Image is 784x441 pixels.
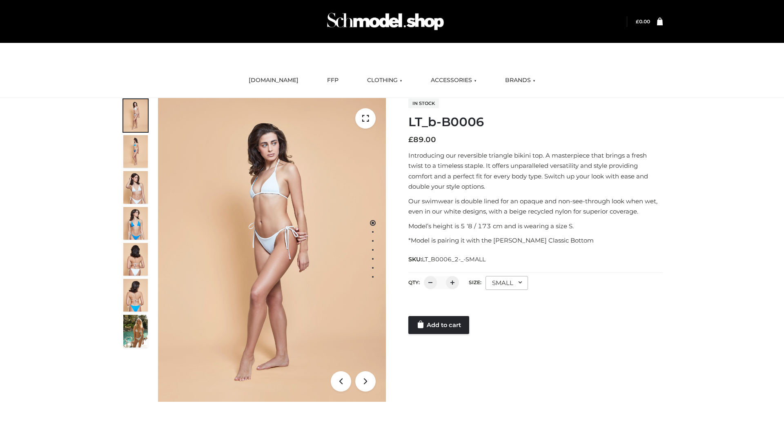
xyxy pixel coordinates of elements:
[408,254,486,264] span: SKU:
[636,18,650,24] bdi: 0.00
[123,207,148,240] img: ArielClassicBikiniTop_CloudNine_AzureSky_OW114ECO_4-scaled.jpg
[123,243,148,276] img: ArielClassicBikiniTop_CloudNine_AzureSky_OW114ECO_7-scaled.jpg
[499,71,541,89] a: BRANDS
[123,135,148,168] img: ArielClassicBikiniTop_CloudNine_AzureSky_OW114ECO_2-scaled.jpg
[636,18,639,24] span: £
[123,279,148,312] img: ArielClassicBikiniTop_CloudNine_AzureSky_OW114ECO_8-scaled.jpg
[243,71,305,89] a: [DOMAIN_NAME]
[123,171,148,204] img: ArielClassicBikiniTop_CloudNine_AzureSky_OW114ECO_3-scaled.jpg
[408,196,663,217] p: Our swimwear is double lined for an opaque and non-see-through look when wet, even in our white d...
[422,256,486,263] span: LT_B0006_2-_-SMALL
[123,315,148,347] img: Arieltop_CloudNine_AzureSky2.jpg
[408,135,436,144] bdi: 89.00
[469,279,481,285] label: Size:
[636,18,650,24] a: £0.00
[425,71,483,89] a: ACCESSORIES
[123,99,148,132] img: ArielClassicBikiniTop_CloudNine_AzureSky_OW114ECO_1-scaled.jpg
[408,235,663,246] p: *Model is pairing it with the [PERSON_NAME] Classic Bottom
[408,115,663,129] h1: LT_b-B0006
[408,98,439,108] span: In stock
[158,98,386,402] img: ArielClassicBikiniTop_CloudNine_AzureSky_OW114ECO_1
[321,71,345,89] a: FFP
[361,71,408,89] a: CLOTHING
[408,135,413,144] span: £
[408,221,663,232] p: Model’s height is 5 ‘8 / 173 cm and is wearing a size S.
[408,150,663,192] p: Introducing our reversible triangle bikini top. A masterpiece that brings a fresh twist to a time...
[486,276,528,290] div: SMALL
[324,5,447,38] img: Schmodel Admin 964
[408,316,469,334] a: Add to cart
[408,279,420,285] label: QTY:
